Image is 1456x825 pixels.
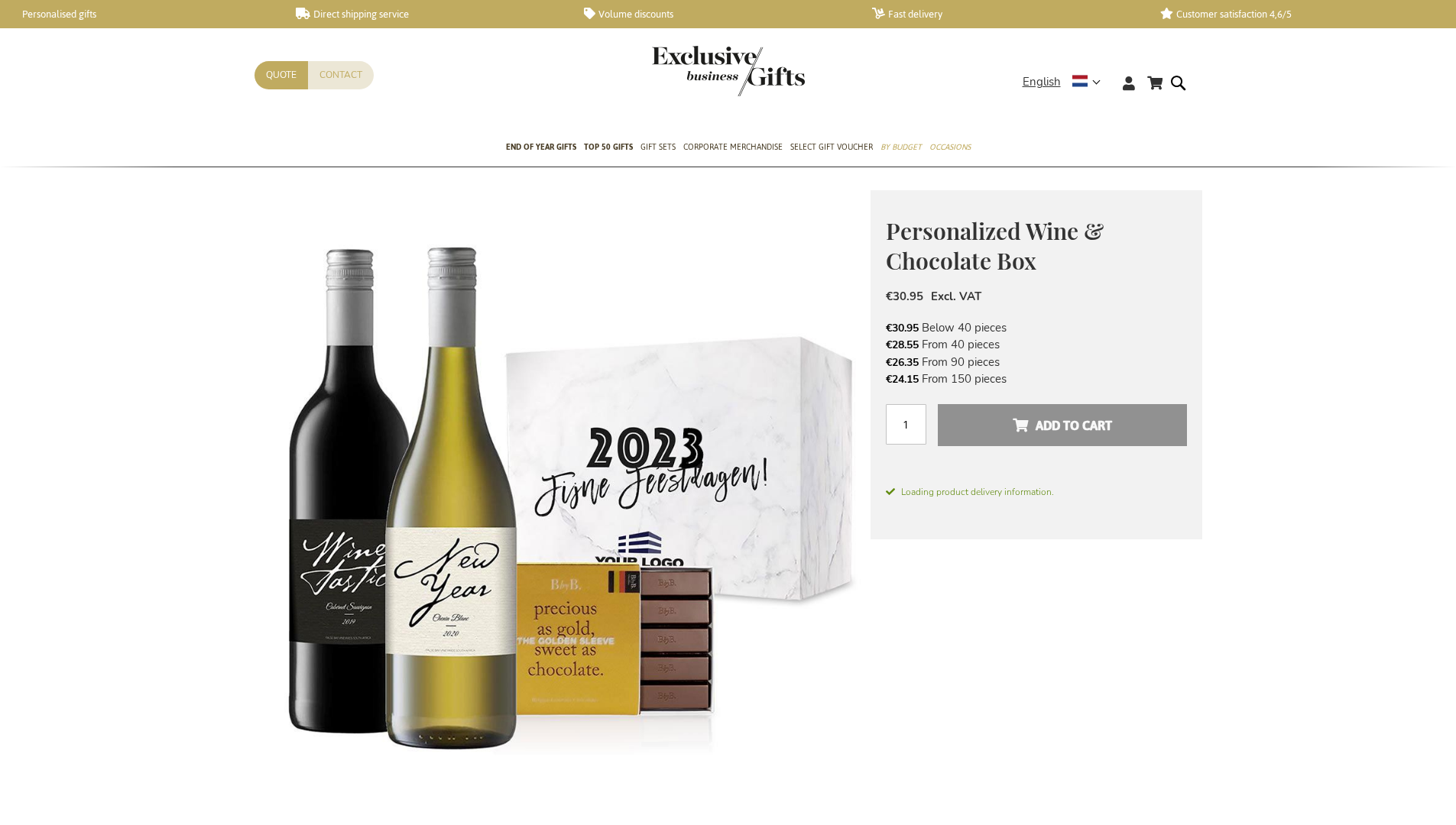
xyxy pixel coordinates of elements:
span: Select Gift Voucher [790,139,873,155]
a: Occasions [929,129,971,167]
span: Personalized Wine & Chocolate Box [886,215,1104,276]
a: Personalised gifts [8,8,271,21]
a: Quote [255,61,308,89]
a: Direct shipping service [296,8,559,21]
li: From 40 pieces [886,336,1187,353]
span: €26.35 [886,355,919,370]
li: From 150 pieces [886,370,1187,387]
span: Loading product delivery information. [886,485,1187,499]
span: End of year gifts [506,139,576,155]
img: Exclusive Business gifts logo [652,46,805,96]
a: Gift Sets [640,129,676,167]
span: €24.15 [886,372,919,387]
a: Volume discounts [584,8,848,21]
a: Contact [308,61,374,89]
li: Below 40 pieces [886,319,1187,336]
a: End of year gifts [506,129,576,167]
span: By Budget [880,139,922,155]
img: Gepersonaliseerde Wine & Chocolate Box [255,190,871,806]
span: Excl. VAT [931,289,981,304]
li: From 90 pieces [886,354,1187,370]
span: €28.55 [886,338,919,352]
a: store logo [652,46,728,96]
span: €30.95 [886,289,923,304]
a: Customer satisfaction 4,6/5 [1160,8,1424,21]
span: Corporate Merchandise [683,139,783,155]
input: Qty [886,404,926,445]
a: Corporate Merchandise [683,129,783,167]
a: Select Gift Voucher [790,129,873,167]
span: €30.95 [886,321,919,335]
a: Fast delivery [872,8,1136,21]
span: Gift Sets [640,139,676,155]
a: TOP 50 Gifts [584,129,633,167]
span: TOP 50 Gifts [584,139,633,155]
span: English [1023,73,1061,91]
span: Occasions [929,139,971,155]
a: By Budget [880,129,922,167]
